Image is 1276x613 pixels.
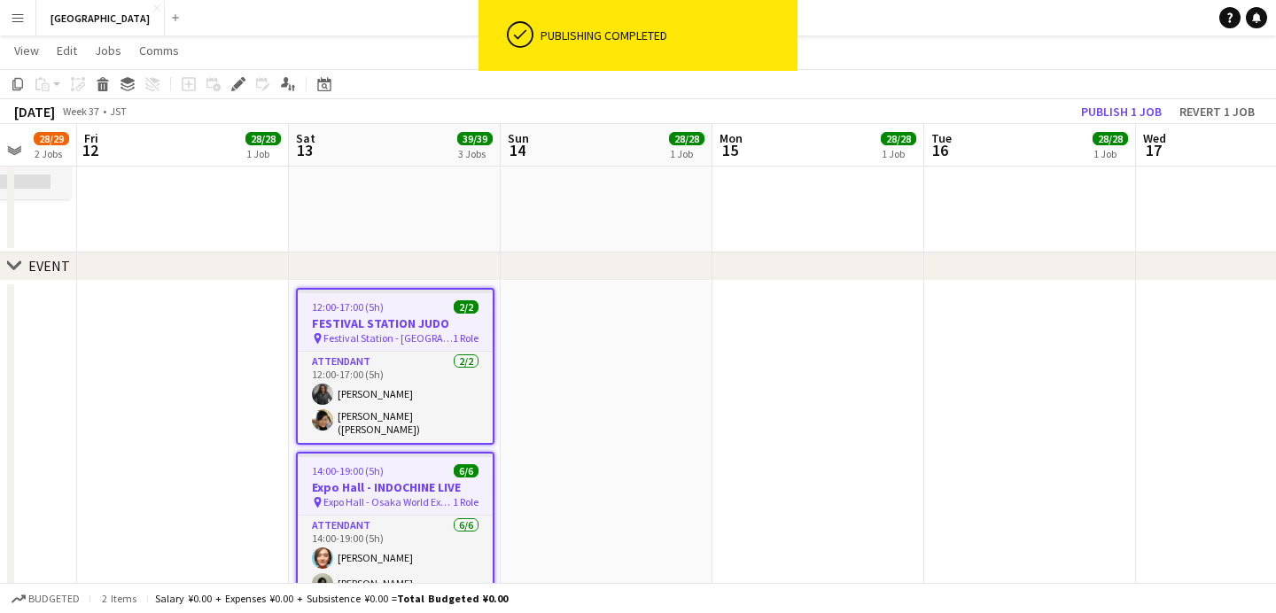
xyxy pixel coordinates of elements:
span: 1 Role [453,495,478,508]
span: View [14,43,39,58]
button: [GEOGRAPHIC_DATA] [36,1,165,35]
div: Salary ¥0.00 + Expenses ¥0.00 + Subsistence ¥0.00 = [155,592,508,605]
span: 28/28 [1093,132,1128,145]
app-card-role: ATTENDANT2/212:00-17:00 (5h)[PERSON_NAME][PERSON_NAME]([PERSON_NAME]) [298,352,493,443]
div: 3 Jobs [458,147,492,160]
span: 2/2 [454,300,478,314]
span: Comms [139,43,179,58]
span: 2 items [97,592,140,605]
div: 1 Job [1093,147,1127,160]
span: 13 [293,140,315,160]
span: 6/6 [454,464,478,477]
span: 28/28 [881,132,916,145]
div: EVENT [28,257,70,275]
span: Week 37 [58,105,103,118]
span: Edit [57,43,77,58]
span: 14 [505,140,529,160]
button: Budgeted [9,589,82,609]
div: 1 Job [670,147,704,160]
span: 28/28 [669,132,704,145]
button: Revert 1 job [1172,100,1262,123]
span: 1 Role [453,331,478,345]
div: 1 Job [882,147,915,160]
span: Expo Hall - Osaka World Expo 2025 [323,495,453,508]
span: Festival Station - [GEOGRAPHIC_DATA] World Expo 2025 [323,331,453,345]
div: [DATE] [14,103,55,120]
span: Jobs [95,43,121,58]
app-job-card: 12:00-17:00 (5h)2/2FESTIVAL STATION JUDO Festival Station - [GEOGRAPHIC_DATA] World Expo 20251 Ro... [296,288,494,445]
a: Jobs [88,39,128,62]
a: Comms [132,39,186,62]
h3: Expo Hall - INDOCHINE LIVE [298,479,493,495]
span: Mon [720,130,743,146]
span: 17 [1140,140,1166,160]
span: Budgeted [28,593,80,605]
div: 2 Jobs [35,147,68,160]
div: JST [110,105,127,118]
span: Fri [84,130,98,146]
h3: FESTIVAL STATION JUDO [298,315,493,331]
span: 15 [717,140,743,160]
span: 16 [929,140,952,160]
div: 1 Job [246,147,280,160]
span: 12:00-17:00 (5h) [312,300,384,314]
span: 28/29 [34,132,69,145]
span: 12 [82,140,98,160]
span: Wed [1143,130,1166,146]
span: 28/28 [245,132,281,145]
span: Total Budgeted ¥0.00 [397,592,508,605]
a: View [7,39,46,62]
span: Tue [931,130,952,146]
span: 14:00-19:00 (5h) [312,464,384,477]
span: Sun [508,130,529,146]
span: 39/39 [457,132,493,145]
a: Edit [50,39,84,62]
div: Publishing completed [541,27,790,43]
button: Publish 1 job [1074,100,1169,123]
span: Sat [296,130,315,146]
